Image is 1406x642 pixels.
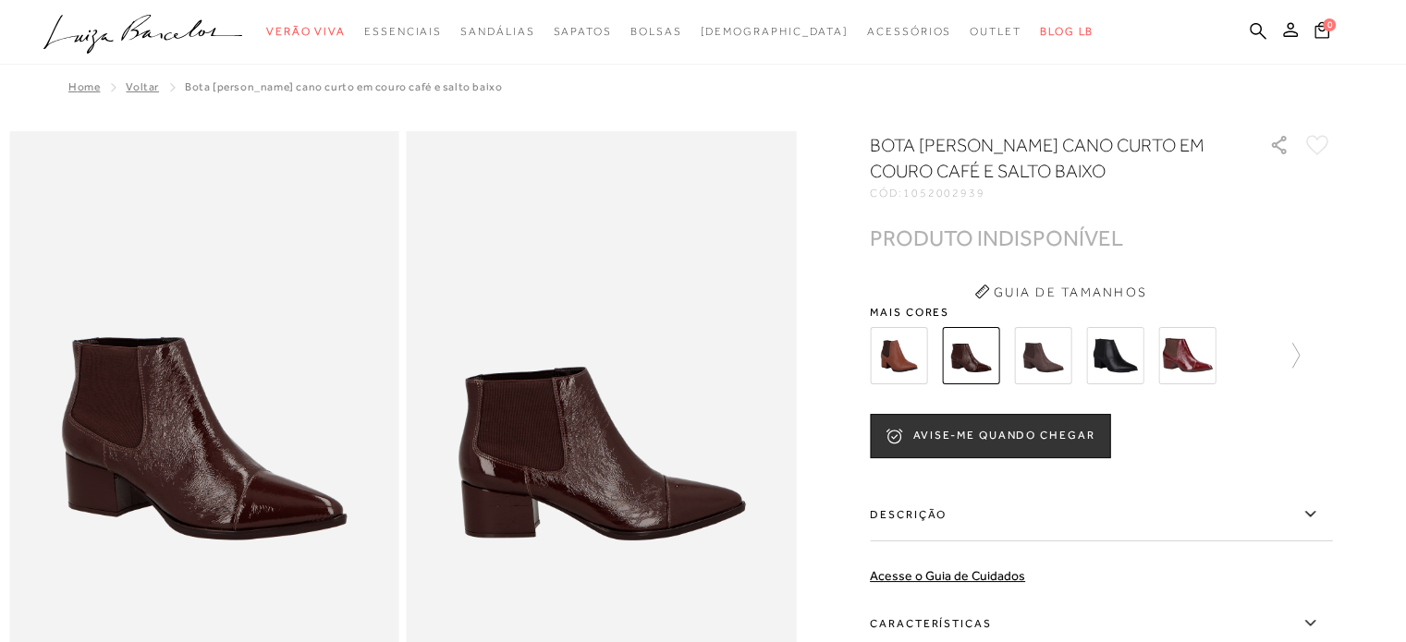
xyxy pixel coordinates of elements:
a: noSubCategoriesText [553,15,611,49]
h1: BOTA [PERSON_NAME] CANO CURTO EM COURO CAFÉ E SALTO BAIXO [870,132,1216,184]
span: Essenciais [364,25,442,38]
a: noSubCategoriesText [460,15,534,49]
a: BLOG LB [1040,15,1094,49]
span: Sapatos [553,25,611,38]
span: 1052002939 [903,187,985,200]
span: Acessórios [867,25,951,38]
button: 0 [1309,20,1335,45]
span: Bolsas [630,25,682,38]
span: Sandálias [460,25,534,38]
span: Outlet [970,25,1021,38]
img: BOTA CHELSEA CANO CURTO EM COURO CAFÉ E SALTO BAIXO [942,327,999,384]
button: Guia de Tamanhos [968,277,1153,307]
img: Bota chelsea cano curto preta [1086,327,1143,384]
img: BOTA CHELSEA CANO CURTO VERNIZ MALBEC [1158,327,1216,384]
span: BOTA [PERSON_NAME] CANO CURTO EM COURO CAFÉ E SALTO BAIXO [185,80,502,93]
button: AVISE-ME QUANDO CHEGAR [870,414,1110,458]
a: noSubCategoriesText [970,15,1021,49]
a: noSubCategoriesText [266,15,346,49]
a: noSubCategoriesText [364,15,442,49]
span: BLOG LB [1040,25,1094,38]
label: Descrição [870,488,1332,541]
a: Acesse o Guia de Cuidados [870,568,1025,583]
div: CÓD: [870,188,1240,199]
a: Voltar [126,80,159,93]
span: Mais cores [870,307,1332,318]
div: PRODUTO INDISPONÍVEL [870,228,1123,248]
a: noSubCategoriesText [700,15,849,49]
img: BOTA CHELSEA CANO CURTO EM COURO CAFÉ E SALTO BAIXO [1014,327,1071,384]
a: noSubCategoriesText [867,15,951,49]
span: Verão Viva [266,25,346,38]
a: Home [68,80,100,93]
span: [DEMOGRAPHIC_DATA] [700,25,849,38]
img: Bota chelsea cano curto castanho [870,327,927,384]
span: 0 [1323,18,1336,31]
a: noSubCategoriesText [630,15,682,49]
